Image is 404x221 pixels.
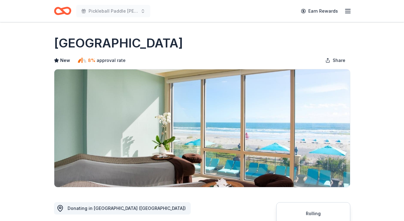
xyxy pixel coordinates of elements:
[54,69,350,187] img: Image for One Ocean Resort & Spa
[97,57,126,64] span: approval rate
[284,210,343,217] div: Rolling
[297,6,342,17] a: Earn Rewards
[60,57,70,64] span: New
[54,4,71,18] a: Home
[76,5,150,17] button: Pickleball Paddle [PERSON_NAME]: Serving Hope, Changing Lives
[68,206,186,211] span: Donating in [GEOGRAPHIC_DATA] ([GEOGRAPHIC_DATA])
[54,35,183,52] h1: [GEOGRAPHIC_DATA]
[333,57,345,64] span: Share
[88,57,95,64] span: 8%
[320,54,350,67] button: Share
[89,7,138,15] span: Pickleball Paddle [PERSON_NAME]: Serving Hope, Changing Lives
